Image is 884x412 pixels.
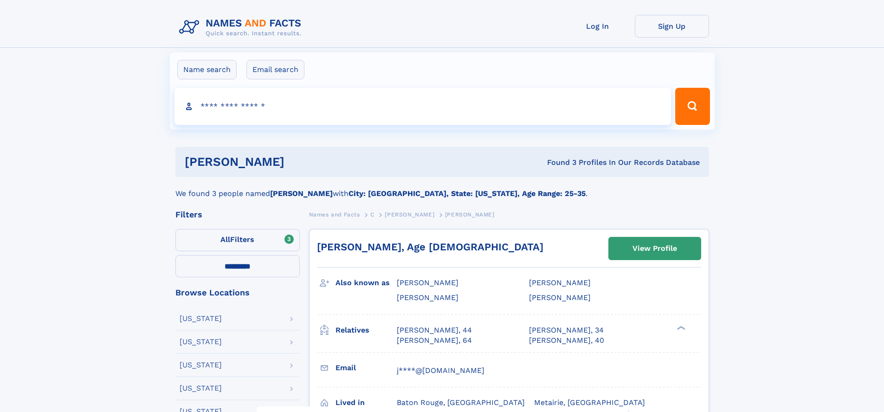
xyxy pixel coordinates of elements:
div: [US_STATE] [180,361,222,369]
a: Names and Facts [309,209,360,220]
h3: Relatives [336,322,397,338]
div: View Profile [632,238,677,259]
span: [PERSON_NAME] [445,211,495,218]
div: ❯ [675,325,686,331]
h3: Also known as [336,275,397,291]
div: [US_STATE] [180,338,222,346]
label: Filters [175,229,300,251]
span: [PERSON_NAME] [529,293,591,302]
label: Email search [246,60,304,79]
a: [PERSON_NAME] [385,209,434,220]
div: Found 3 Profiles In Our Records Database [416,157,700,168]
div: Filters [175,210,300,219]
a: View Profile [609,237,701,260]
div: [US_STATE] [180,385,222,392]
span: Metairie, [GEOGRAPHIC_DATA] [534,398,645,407]
span: C [370,211,374,218]
img: Logo Names and Facts [175,15,309,40]
a: [PERSON_NAME], 64 [397,335,472,346]
a: [PERSON_NAME], 34 [529,325,604,335]
a: [PERSON_NAME], Age [DEMOGRAPHIC_DATA] [317,241,543,253]
h1: [PERSON_NAME] [185,156,416,168]
span: [PERSON_NAME] [397,293,458,302]
a: [PERSON_NAME], 44 [397,325,472,335]
button: Search Button [675,88,710,125]
a: [PERSON_NAME], 40 [529,335,604,346]
a: Log In [561,15,635,38]
b: [PERSON_NAME] [270,189,333,198]
input: search input [174,88,671,125]
span: [PERSON_NAME] [385,211,434,218]
span: [PERSON_NAME] [397,278,458,287]
span: [PERSON_NAME] [529,278,591,287]
b: City: [GEOGRAPHIC_DATA], State: [US_STATE], Age Range: 25-35 [348,189,586,198]
h3: Email [336,360,397,376]
a: Sign Up [635,15,709,38]
label: Name search [177,60,237,79]
h3: Lived in [336,395,397,411]
div: Browse Locations [175,288,300,297]
span: Baton Rouge, [GEOGRAPHIC_DATA] [397,398,525,407]
span: All [220,235,230,244]
div: [US_STATE] [180,315,222,322]
a: C [370,209,374,220]
div: We found 3 people named with . [175,177,709,199]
